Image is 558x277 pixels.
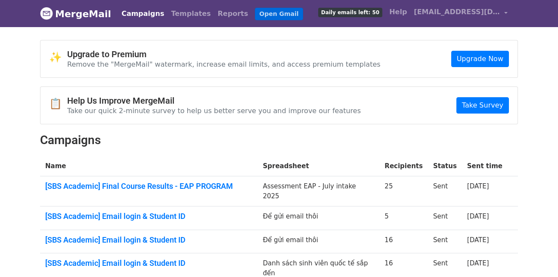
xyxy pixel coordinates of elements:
td: Sent [428,176,462,206]
a: Templates [167,5,214,22]
td: 16 [379,230,428,253]
a: [SBS Academic] Final Course Results - EAP PROGRAM [45,182,252,191]
th: Recipients [379,156,428,176]
a: [DATE] [467,212,489,220]
span: Daily emails left: 50 [318,8,382,17]
td: Assessment EAP - July intake 2025 [257,176,379,206]
td: 25 [379,176,428,206]
span: [EMAIL_ADDRESS][DOMAIN_NAME] [414,7,500,17]
td: 5 [379,206,428,230]
a: [SBS Academic] Email login & Student ID [45,235,252,245]
span: 📋 [49,98,67,110]
th: Sent time [462,156,508,176]
img: MergeMail logo [40,7,53,20]
th: Status [428,156,462,176]
p: Take our quick 2-minute survey to help us better serve you and improve our features [67,106,361,115]
a: MergeMail [40,5,111,23]
a: Take Survey [456,97,509,114]
td: Sent [428,230,462,253]
th: Name [40,156,257,176]
a: [SBS Academic] Email login & Student ID [45,259,252,268]
a: [DATE] [467,182,489,190]
iframe: Chat Widget [515,236,558,277]
td: Để gửi email thôi [257,230,379,253]
h4: Upgrade to Premium [67,49,381,59]
a: Open Gmail [255,8,303,20]
a: [DATE] [467,259,489,267]
h2: Campaigns [40,133,518,148]
td: Để gửi email thôi [257,206,379,230]
td: Sent [428,206,462,230]
a: [DATE] [467,236,489,244]
a: Daily emails left: 50 [315,3,386,21]
a: [SBS Academic] Email login & Student ID [45,212,252,221]
p: Remove the "MergeMail" watermark, increase email limits, and access premium templates [67,60,381,69]
a: Upgrade Now [451,51,509,67]
a: Help [386,3,410,21]
h4: Help Us Improve MergeMail [67,95,361,106]
a: Campaigns [118,5,167,22]
th: Spreadsheet [257,156,379,176]
a: Reports [214,5,252,22]
a: [EMAIL_ADDRESS][DOMAIN_NAME] [410,3,511,24]
span: ✨ [49,51,67,64]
